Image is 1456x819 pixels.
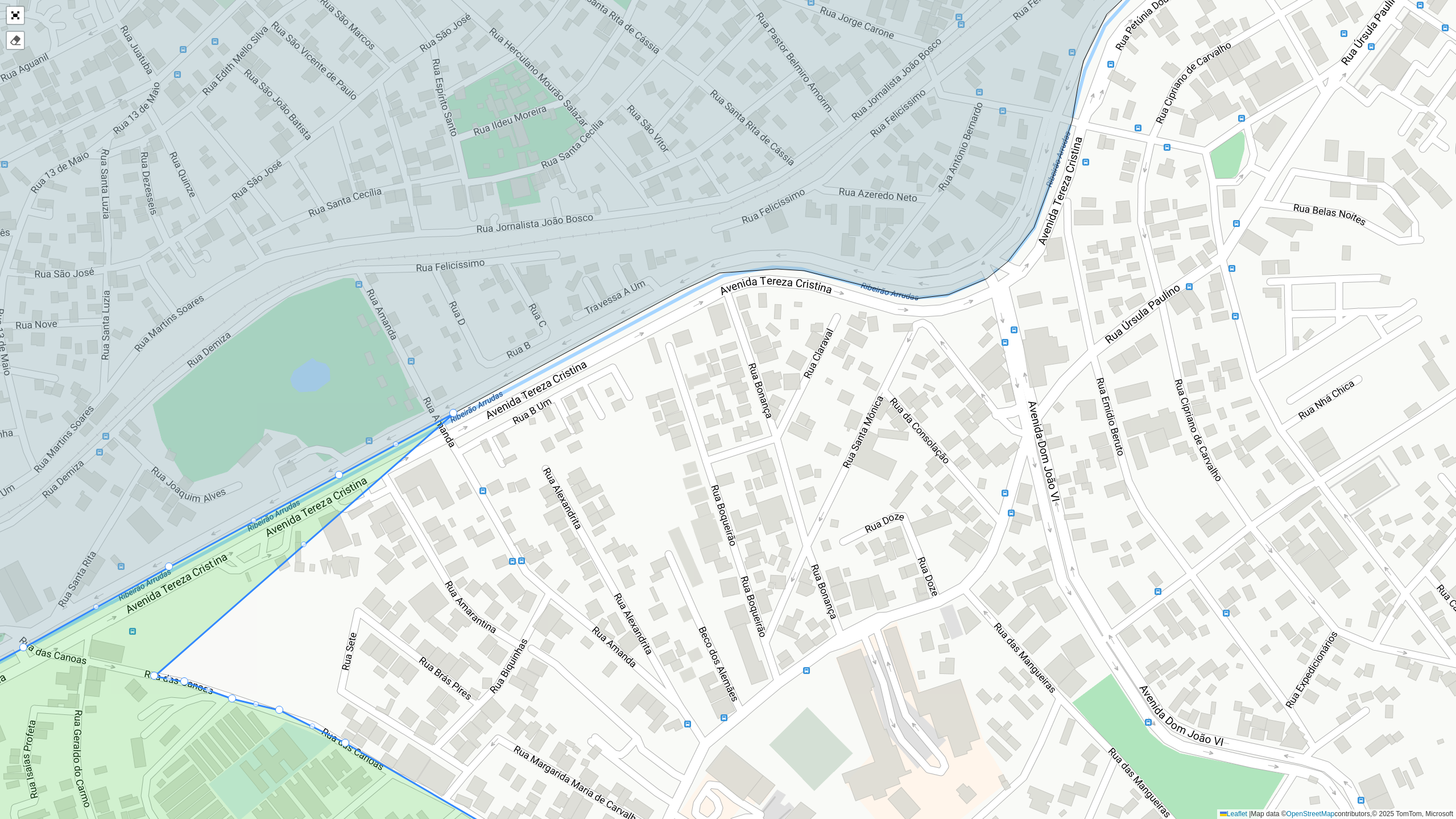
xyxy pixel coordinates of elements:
a: Abrir mapa em tela cheia [7,7,24,24]
a: OpenStreetMap [1287,810,1335,818]
a: Leaflet [1220,810,1247,818]
span: | [1249,810,1251,818]
div: Map data © contributors,© 2025 TomTom, Microsoft [1217,809,1456,819]
div: Remover camada(s) [7,32,24,49]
